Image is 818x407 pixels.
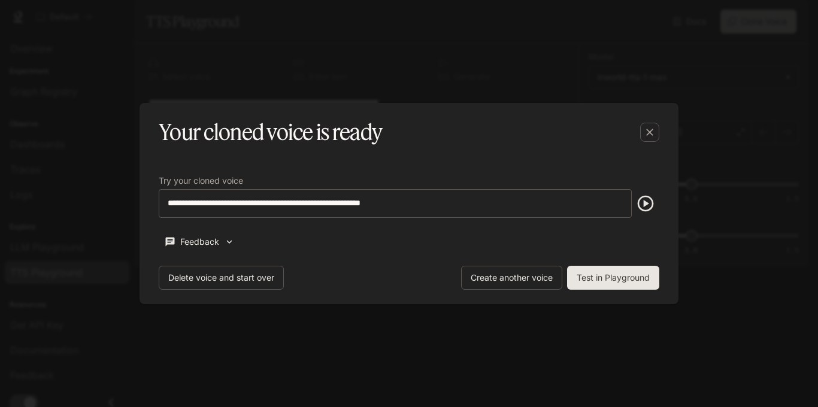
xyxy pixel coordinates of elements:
h5: Your cloned voice is ready [159,117,382,147]
button: Feedback [159,232,240,252]
p: Try your cloned voice [159,177,243,185]
button: Create another voice [461,266,562,290]
button: Test in Playground [567,266,659,290]
button: Delete voice and start over [159,266,284,290]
